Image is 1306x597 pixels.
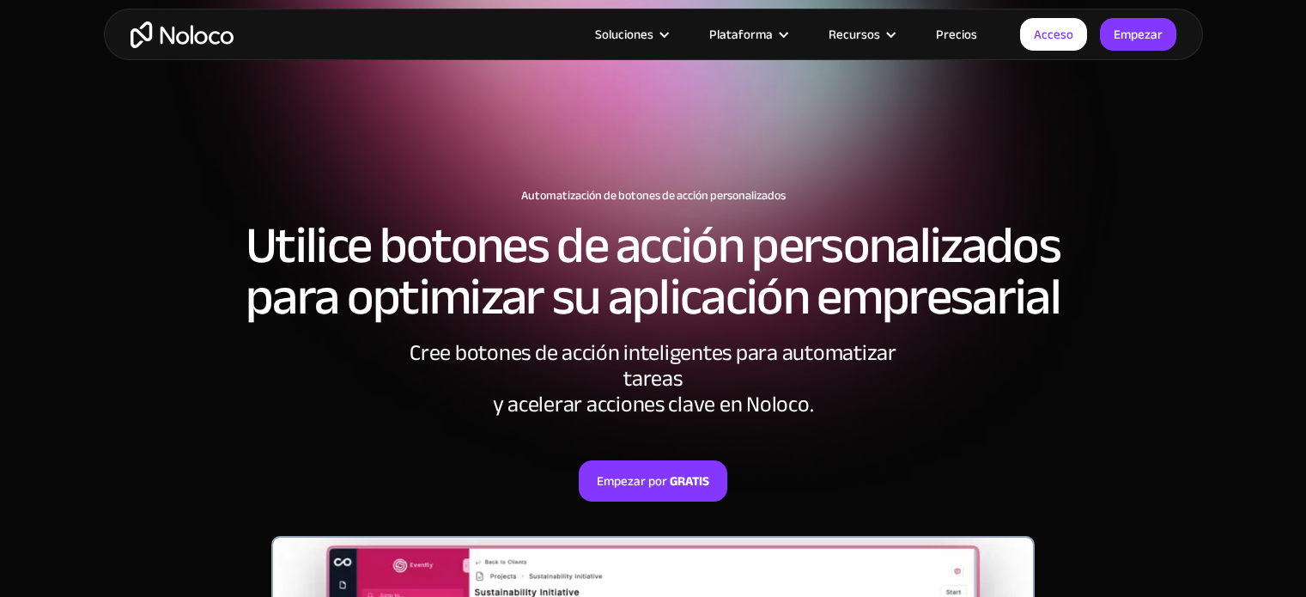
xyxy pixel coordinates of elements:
[709,22,773,46] font: Plataforma
[131,21,234,48] a: hogar
[246,198,1060,294] font: Utilice botones de acción personalizados
[807,23,914,46] div: Recursos
[1100,18,1176,51] a: Empezar
[688,23,807,46] div: Plataforma
[246,249,1060,345] font: para optimizar su aplicación empresarial
[936,22,977,46] font: Precios
[597,469,667,493] font: Empezar por
[829,22,880,46] font: Recursos
[1114,22,1163,46] font: Empezar
[579,460,727,502] a: Empezar porGRATIS
[574,23,688,46] div: Soluciones
[1034,22,1073,46] font: Acceso
[595,22,653,46] font: Soluciones
[521,184,786,207] font: Automatización de botones de acción personalizados
[1020,18,1087,51] a: Acceso
[670,469,709,493] font: GRATIS
[410,332,896,399] font: Cree botones de acción inteligentes para automatizar tareas
[914,23,999,46] a: Precios
[493,383,814,425] font: y acelerar acciones clave en Noloco.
